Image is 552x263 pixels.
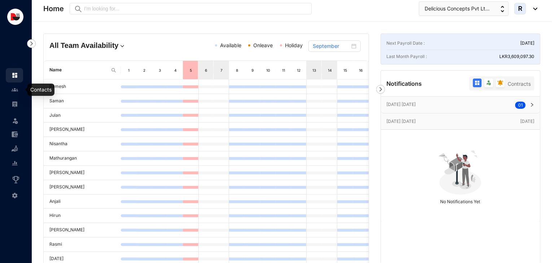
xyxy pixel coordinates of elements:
div: 8 [234,67,240,74]
div: 11 [281,67,287,74]
td: Nisantha [44,137,121,151]
td: Julan [44,108,121,123]
td: Hirun [44,209,121,223]
img: settings-unselected.1febfda315e6e19643a1.svg [12,192,18,199]
img: report-unselected.e6a6b4230fc7da01f883.svg [12,160,18,166]
input: Select month [313,42,350,50]
span: Delicious Concepts Pvt Lt... [425,5,490,13]
li: Loan [6,142,23,156]
sup: 01 [515,102,526,109]
button: Delicious Concepts Pvt Lt... [419,1,509,16]
img: dropdown-black.8e83cc76930a90b1a4fdb6d089b7bf3a.svg [530,8,538,10]
td: Mathurangan [44,151,121,166]
img: up-down-arrow.74152d26bf9780fbf563ca9c90304185.svg [501,6,504,12]
td: [PERSON_NAME] [44,166,121,180]
td: Anjali [44,195,121,209]
div: 15 [342,67,349,74]
div: 6 [203,67,209,74]
h4: All Team Availability [49,40,154,50]
div: 7 [219,67,225,74]
li: Expenses [6,127,23,142]
div: 3 [157,67,163,74]
p: LKR 3,609,097.30 [499,53,534,60]
td: [PERSON_NAME] [44,122,121,137]
td: Rasmi [44,237,121,252]
img: nav-icon-right.af6afadce00d159da59955279c43614e.svg [27,39,36,48]
img: logo [7,9,23,25]
div: 14 [327,67,333,74]
p: No Notifications Yet [387,196,534,205]
td: [PERSON_NAME] [44,223,121,237]
div: 5 [188,67,194,74]
p: Last Month Payroll : [387,53,427,60]
p: [DATE] [520,40,534,47]
p: Next Payroll Date : [387,40,425,47]
td: Saman [44,94,121,108]
div: 13 [311,67,317,74]
p: [DATE] [520,118,534,125]
img: dropdown.780994ddfa97fca24b89f58b1de131fa.svg [119,43,126,50]
img: filter-reminder.7bd594460dfc183a5d70274ebda095bc.svg [498,80,503,86]
p: [DATE] [DATE] [387,118,520,125]
li: Contacts [6,83,23,97]
div: 4 [172,67,179,74]
img: expense-unselected.2edcf0507c847f3e9e96.svg [12,131,18,138]
img: no-notification-yet.99f61bb71409b19b567a5111f7a484a1.svg [435,146,485,196]
div: 16 [358,67,364,74]
li: Payroll [6,97,23,111]
img: people-unselected.118708e94b43a90eceab.svg [12,86,18,93]
div: [DATE] [DATE]01 [381,97,540,113]
span: R [518,5,522,12]
span: Onleave [253,42,273,48]
div: 12 [296,67,302,74]
td: Ramesh [44,80,121,94]
div: 2 [141,67,148,74]
img: filter-all-active.b2ddab8b6ac4e993c5f19a95c6f397f4.svg [474,80,480,86]
span: Name [49,67,108,73]
div: [DATE] [DATE][DATE] [381,113,540,129]
span: 1 [521,102,523,108]
img: home.c6720e0a13eba0172344.svg [12,72,18,79]
p: Home [43,4,64,14]
li: Reports [6,156,23,170]
img: loan-unselected.d74d20a04637f2d15ab5.svg [12,146,18,152]
p: [DATE] [DATE] [387,101,515,108]
img: payroll-unselected.b590312f920e76f0c668.svg [12,101,18,107]
img: leave-unselected.2934df6273408c3f84d9.svg [12,117,19,124]
img: nav-icon-right.af6afadce00d159da59955279c43614e.svg [376,85,385,94]
span: Available [220,42,241,48]
span: Contracts [508,81,531,87]
li: Home [6,68,23,83]
p: Notifications [387,79,422,88]
span: 0 [518,102,521,108]
input: I’m looking for... [84,5,307,13]
img: award_outlined.f30b2bda3bf6ea1bf3dd.svg [12,175,20,184]
span: right [530,103,534,107]
img: search.8ce656024d3affaeffe32e5b30621cb7.svg [111,67,117,73]
div: 9 [250,67,256,74]
span: Holiday [285,42,303,48]
td: [PERSON_NAME] [44,180,121,195]
div: 1 [126,67,132,74]
img: filter-leave.335d97c0ea4a0c612d9facb82607b77b.svg [486,80,492,86]
div: 10 [265,67,271,74]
